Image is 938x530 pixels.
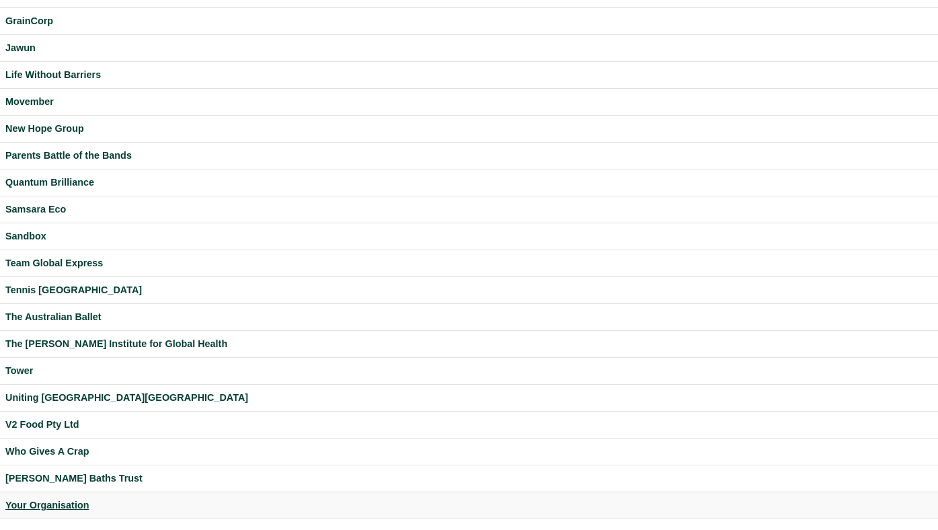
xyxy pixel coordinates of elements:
a: Samsara Eco [5,202,933,217]
a: Team Global Express [5,256,933,271]
a: Tennis [GEOGRAPHIC_DATA] [5,282,933,298]
a: Who Gives A Crap [5,444,933,459]
a: The [PERSON_NAME] Institute for Global Health [5,336,933,352]
a: Sandbox [5,229,933,244]
a: The Australian Ballet [5,309,933,325]
a: [PERSON_NAME] Baths Trust [5,471,933,486]
a: V2 Food Pty Ltd [5,417,933,432]
a: GrainCorp [5,13,933,29]
a: Life Without Barriers [5,67,933,83]
a: New Hope Group [5,121,933,137]
a: Your Organisation [5,498,933,513]
a: Tower [5,363,933,379]
a: Parents Battle of the Bands [5,148,933,163]
a: Quantum Brilliance [5,175,933,190]
a: Jawun [5,40,933,56]
a: Uniting [GEOGRAPHIC_DATA][GEOGRAPHIC_DATA] [5,390,933,406]
a: Movember [5,94,933,110]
